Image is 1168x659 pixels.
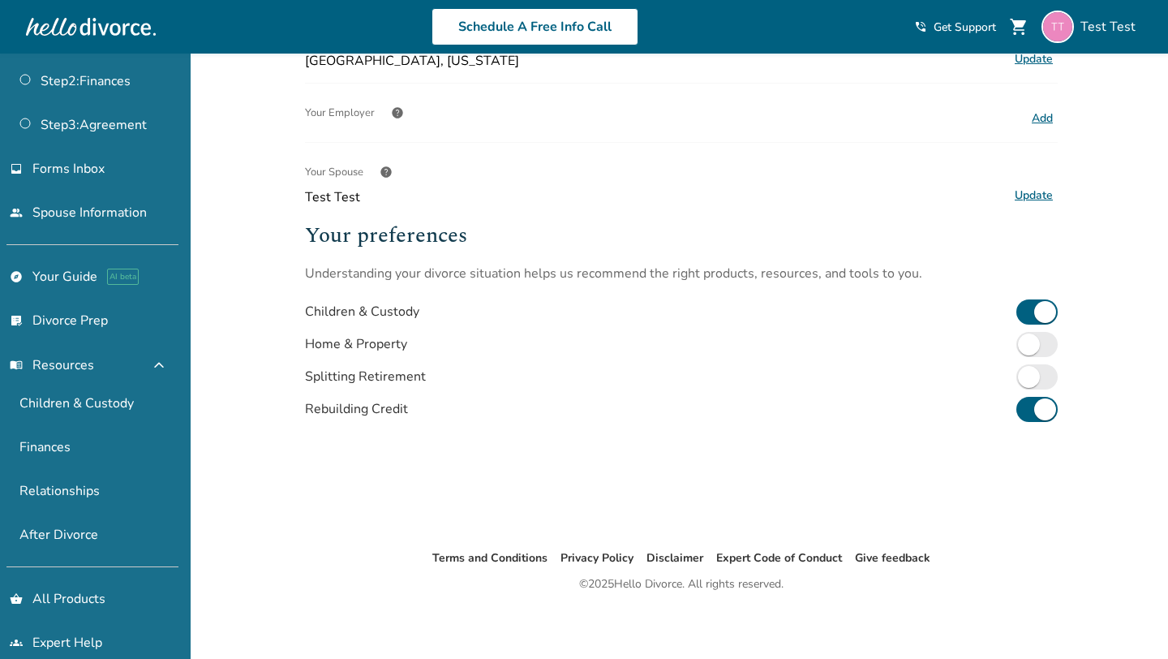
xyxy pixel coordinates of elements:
span: shopping_cart [1009,17,1028,37]
h2: Your preferences [305,219,1058,252]
span: help [391,106,404,119]
iframe: Chat Widget [1087,581,1168,659]
p: Understanding your divorce situation helps us recommend the right products, resources, and tools ... [305,265,1058,282]
a: Schedule A Free Info Call [432,8,638,45]
span: Resources [10,356,94,374]
div: Children & Custody [305,303,419,321]
span: Your Spouse [305,156,363,188]
span: inbox [10,162,23,175]
span: people [10,206,23,219]
span: Forms Inbox [32,160,105,178]
span: shopping_basket [10,592,23,605]
span: Test Test [1080,18,1142,36]
li: Disclaimer [646,549,703,568]
span: phone_in_talk [914,20,927,33]
div: Splitting Retirement [305,368,426,385]
button: Update [1010,49,1058,70]
span: groups [10,636,23,649]
button: Update [1010,185,1058,206]
span: list_alt_check [10,314,23,327]
span: Get Support [934,19,996,35]
span: explore [10,270,23,283]
span: Your Employer [305,97,375,129]
a: phone_in_talkGet Support [914,19,996,35]
a: Expert Code of Conduct [716,550,842,566]
span: Test Test [305,188,1003,206]
button: Add [1027,108,1058,129]
span: expand_less [149,355,169,375]
span: [GEOGRAPHIC_DATA], [US_STATE] [305,52,1003,70]
a: Privacy Policy [560,550,633,566]
a: Terms and Conditions [432,550,547,566]
div: Home & Property [305,335,407,353]
span: menu_book [10,359,23,372]
span: help [380,166,393,179]
div: © 2025 Hello Divorce. All rights reserved. [579,575,784,594]
span: AI beta [107,269,139,285]
li: Give feedback [855,549,930,568]
img: cahodix615@noidem.com [1041,11,1074,43]
div: Rebuilding Credit [305,400,408,418]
